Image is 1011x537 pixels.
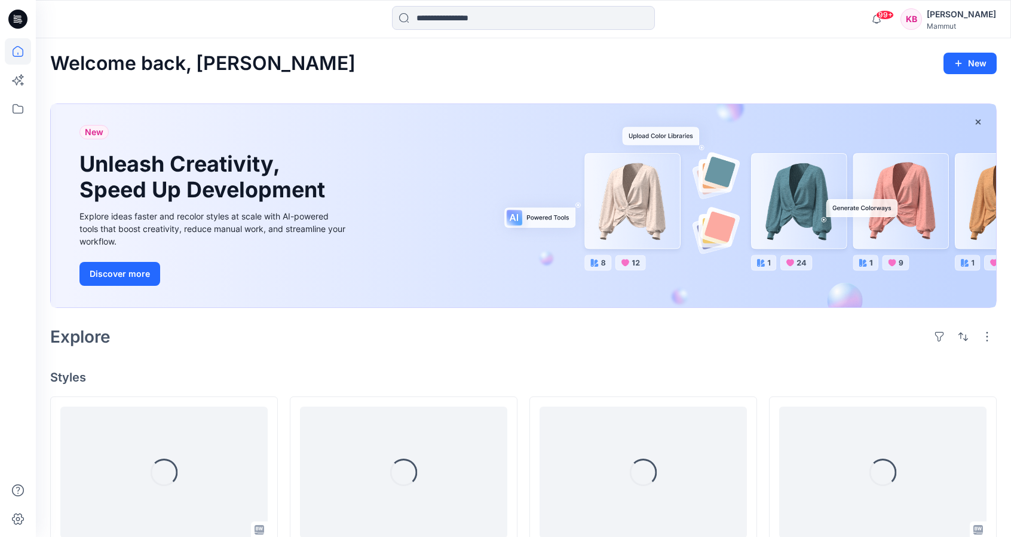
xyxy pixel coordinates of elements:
[876,10,894,20] span: 99+
[50,370,997,385] h4: Styles
[79,262,348,286] a: Discover more
[79,210,348,248] div: Explore ideas faster and recolor styles at scale with AI-powered tools that boost creativity, red...
[79,151,330,203] h1: Unleash Creativity, Speed Up Development
[85,125,103,139] span: New
[79,262,160,286] button: Discover more
[943,53,997,74] button: New
[927,22,996,30] div: Mammut
[900,8,922,30] div: KB
[50,53,356,75] h2: Welcome back, [PERSON_NAME]
[927,7,996,22] div: [PERSON_NAME]
[50,327,111,346] h2: Explore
